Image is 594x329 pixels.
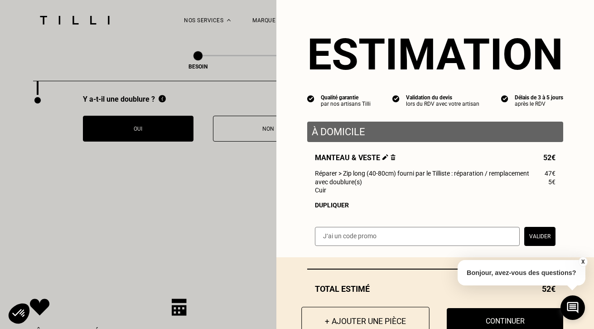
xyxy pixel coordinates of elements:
span: 5€ [548,178,555,186]
span: 47€ [545,170,555,177]
div: Total estimé [307,284,563,294]
div: après le RDV [515,101,563,107]
div: Validation du devis [406,94,479,101]
span: Manteau & veste [315,153,396,162]
img: Supprimer [391,154,396,160]
img: icon list info [501,94,508,103]
div: Qualité garantie [321,94,371,101]
span: Réparer > Zip long (40-80cm) fourni par le Tilliste : réparation / remplacement [315,170,529,177]
p: À domicile [312,126,559,137]
span: avec doublure(s) [315,178,362,186]
div: par nos artisans Tilli [321,101,371,107]
p: Bonjour, avez-vous des questions? [458,260,585,285]
button: Valider [524,227,555,246]
div: lors du RDV avec votre artisan [406,101,479,107]
button: X [578,257,587,267]
div: Délais de 3 à 5 jours [515,94,563,101]
img: icon list info [307,94,314,103]
div: Dupliquer [315,201,555,209]
img: icon list info [392,94,400,103]
span: 52€ [543,153,555,162]
span: Cuir [315,187,326,194]
input: J‘ai un code promo [315,227,520,246]
section: Estimation [307,29,563,80]
img: Éditer [382,154,388,160]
